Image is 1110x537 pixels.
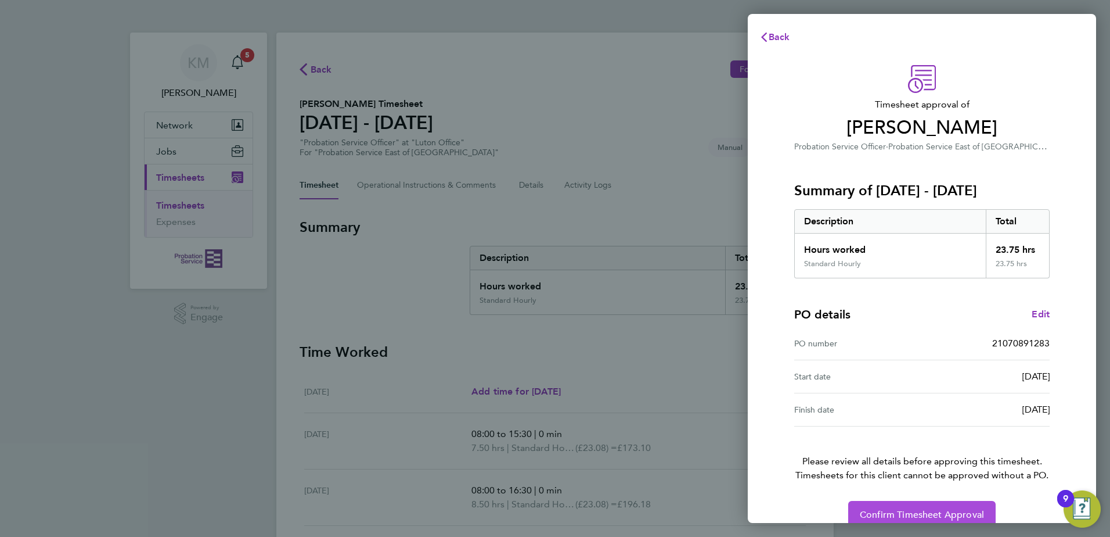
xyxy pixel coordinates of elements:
[794,370,922,384] div: Start date
[769,31,790,42] span: Back
[794,142,886,152] span: Probation Service Officer
[794,116,1050,139] span: [PERSON_NAME]
[1032,307,1050,321] a: Edit
[794,306,850,323] h4: PO details
[848,501,996,529] button: Confirm Timesheet Approval
[1064,491,1101,528] button: Open Resource Center, 9 new notifications
[992,338,1050,349] span: 21070891283
[794,181,1050,200] h3: Summary of [DATE] - [DATE]
[794,98,1050,112] span: Timesheet approval of
[795,234,986,259] div: Hours worked
[986,234,1050,259] div: 23.75 hrs
[804,259,861,268] div: Standard Hourly
[795,210,986,233] div: Description
[1032,309,1050,320] span: Edit
[780,427,1064,482] p: Please review all details before approving this timesheet.
[1063,499,1068,514] div: 9
[860,509,984,521] span: Confirm Timesheet Approval
[748,26,802,49] button: Back
[922,370,1050,384] div: [DATE]
[986,210,1050,233] div: Total
[794,209,1050,278] div: Summary of 25 - 31 Aug 2025
[922,403,1050,417] div: [DATE]
[780,468,1064,482] span: Timesheets for this client cannot be approved without a PO.
[986,259,1050,278] div: 23.75 hrs
[794,403,922,417] div: Finish date
[886,142,888,152] span: ·
[794,336,922,350] div: PO number
[888,141,1065,152] span: Probation Service East of [GEOGRAPHIC_DATA]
